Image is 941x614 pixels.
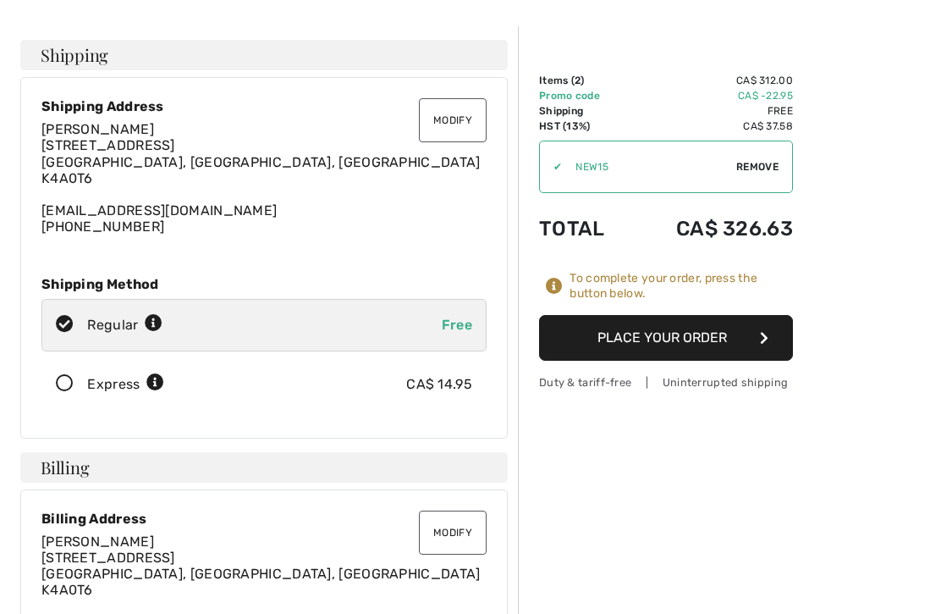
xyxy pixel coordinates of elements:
[539,201,630,258] td: Total
[630,119,793,135] td: CA$ 37.58
[630,201,793,258] td: CA$ 326.63
[87,316,162,336] div: Regular
[539,119,630,135] td: HST (13%)
[41,219,164,235] a: [PHONE_NUMBER]
[570,272,793,302] div: To complete your order, press the button below.
[41,99,487,115] div: Shipping Address
[540,160,562,175] div: ✔
[630,104,793,119] td: Free
[539,104,630,119] td: Shipping
[562,142,736,193] input: Promo code
[41,277,487,293] div: Shipping Method
[442,318,472,334] span: Free
[419,512,487,556] button: Modify
[41,550,481,599] span: [STREET_ADDRESS] [GEOGRAPHIC_DATA], [GEOGRAPHIC_DATA], [GEOGRAPHIC_DATA] K4A0T6
[630,74,793,89] td: CA$ 312.00
[419,99,487,143] button: Modify
[736,160,779,175] span: Remove
[41,138,481,186] span: [STREET_ADDRESS] [GEOGRAPHIC_DATA], [GEOGRAPHIC_DATA], [GEOGRAPHIC_DATA] K4A0T6
[539,74,630,89] td: Items ( )
[41,534,154,550] span: [PERSON_NAME]
[630,89,793,104] td: CA$ -22.95
[539,375,793,391] div: Duty & tariff-free | Uninterrupted shipping
[406,375,472,396] div: CA$ 14.95
[41,47,108,64] span: Shipping
[87,375,164,396] div: Express
[539,89,630,104] td: Promo code
[41,460,89,477] span: Billing
[539,316,793,362] button: Place Your Order
[575,75,581,87] span: 2
[41,512,487,528] div: Billing Address
[41,122,154,138] span: [PERSON_NAME]
[41,122,487,235] div: [EMAIL_ADDRESS][DOMAIN_NAME]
